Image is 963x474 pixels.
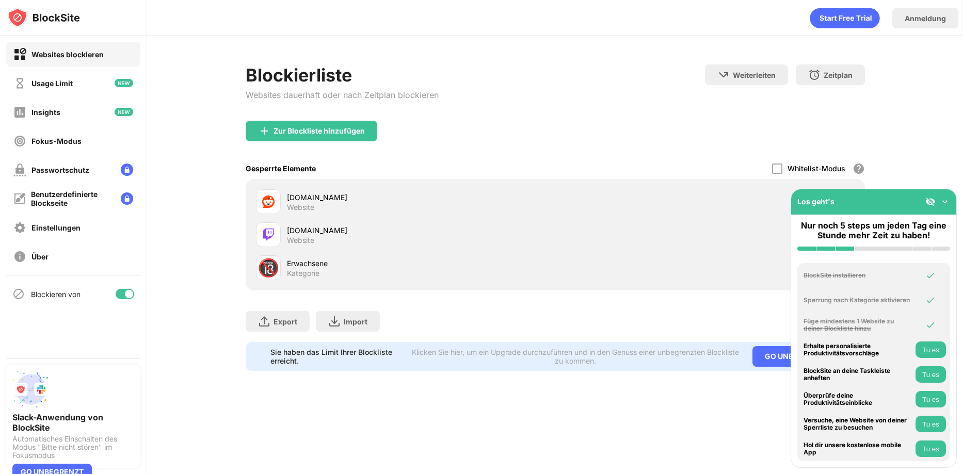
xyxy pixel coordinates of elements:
[287,258,555,269] div: Erwachsene
[411,348,740,365] div: Klicken Sie hier, um ein Upgrade durchzuführen und in den Genuss einer unbegrenzten Blockliste zu...
[274,127,365,135] div: Zur Blockliste hinzufügen
[12,288,25,300] img: blocking-icon.svg
[916,416,946,432] button: Tu es
[752,346,840,367] div: GO UNBEGRENZT
[31,190,113,207] div: Benutzerdefinierte Blockseite
[916,341,946,358] button: Tu es
[274,317,297,326] div: Export
[13,135,26,148] img: focus-off.svg
[13,164,26,176] img: password-protection-off.svg
[262,228,275,241] img: favicons
[287,225,555,236] div: [DOMAIN_NAME]
[115,79,133,87] img: new-icon.svg
[262,195,275,208] img: favicons
[258,257,279,279] div: 🔞
[733,71,776,79] div: Weiterleiten
[788,164,845,173] div: Whitelist-Modus
[115,108,133,116] img: new-icon.svg
[804,272,913,279] div: BlockSite installieren
[31,79,73,88] div: Usage Limit
[7,7,80,28] img: logo-blocksite.svg
[804,342,913,357] div: Erhalte personalisierte Produktivitätsvorschläge
[31,50,104,59] div: Websites blockieren
[804,297,913,304] div: Sperrung nach Kategorie aktivieren
[270,348,406,365] div: Sie haben das Limit Ihrer Blockliste erreicht.
[797,197,834,206] div: Los geht's
[13,77,26,90] img: time-usage-off.svg
[287,192,555,203] div: [DOMAIN_NAME]
[287,269,319,278] div: Kategorie
[12,435,134,460] div: Automatisches Einschalten des Modus "Bitte nicht stören" im Fokusmodus
[31,166,89,174] div: Passwortschutz
[804,442,913,456] div: Hol dir unsere kostenlose mobile App
[925,270,936,281] img: omni-check.svg
[804,318,913,333] div: Füge mindestens 1 Website zu deiner Blockliste hinzu
[13,221,26,234] img: settings-off.svg
[12,371,50,408] img: push-slack.svg
[916,391,946,407] button: Tu es
[31,108,60,117] div: Insights
[751,10,953,116] iframe: Boîte de dialogue "Se connecter avec Google"
[287,236,314,245] div: Website
[121,192,133,205] img: lock-menu.svg
[925,197,936,207] img: eye-not-visible.svg
[246,90,439,100] div: Websites dauerhaft oder nach Zeitplan blockieren
[31,137,82,145] div: Fokus-Modus
[804,392,913,407] div: Überprüfe deine Produktivitätseinblicke
[797,221,950,240] div: Nur noch 5 steps um jeden Tag eine Stunde mehr Zeit zu haben!
[916,440,946,457] button: Tu es
[31,290,81,299] div: Blockieren von
[940,197,950,207] img: omni-setup-toggle.svg
[13,250,26,263] img: about-off.svg
[810,8,880,28] div: animation
[287,203,314,212] div: Website
[13,192,26,205] img: customize-block-page-off.svg
[925,320,936,330] img: omni-check.svg
[246,64,439,86] div: Blockierliste
[13,106,26,119] img: insights-off.svg
[31,252,49,261] div: Über
[925,295,936,305] img: omni-check.svg
[916,366,946,383] button: Tu es
[13,48,26,61] img: block-on.svg
[121,164,133,176] img: lock-menu.svg
[804,367,913,382] div: BlockSite an deine Taskleiste anheften
[31,223,81,232] div: Einstellungen
[12,412,134,433] div: Slack-Anwendung von BlockSite
[804,417,913,432] div: Versuche, eine Website von deiner Sperrliste zu besuchen
[344,317,367,326] div: Import
[246,164,316,173] div: Gesperrte Elemente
